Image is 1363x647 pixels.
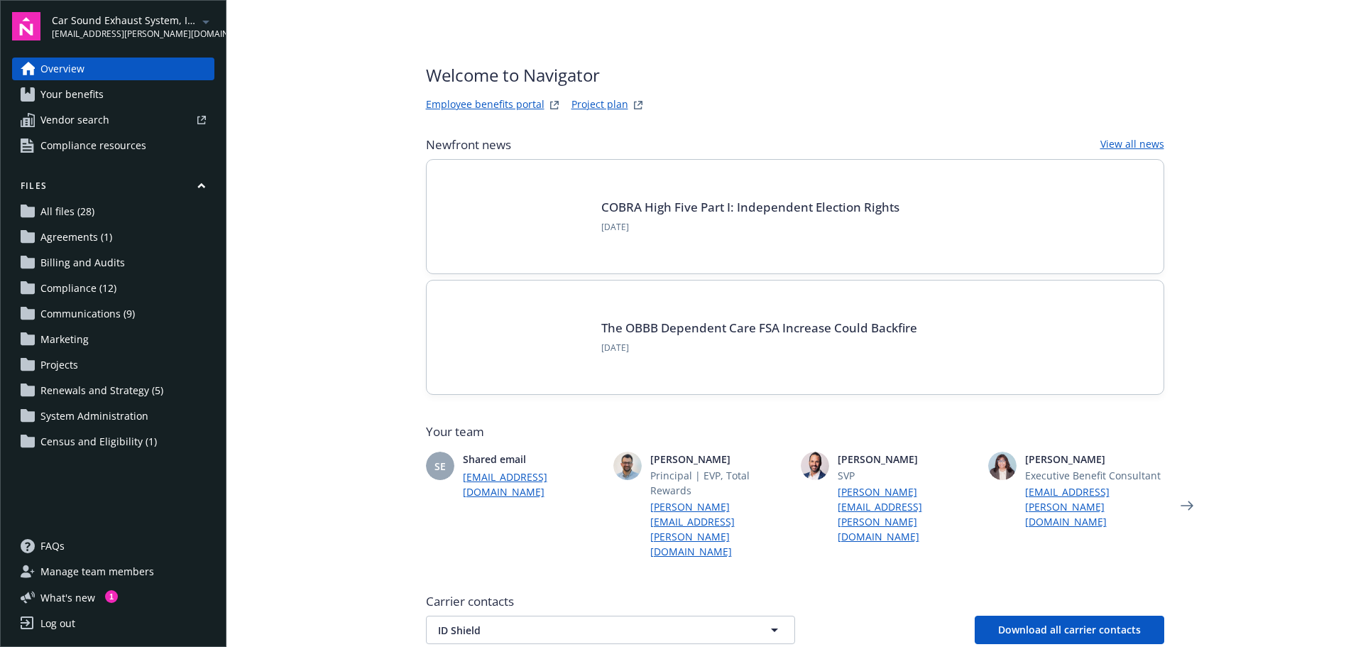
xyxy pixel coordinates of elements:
[40,134,146,157] span: Compliance resources
[601,199,899,215] a: COBRA High Five Part I: Independent Election Rights
[975,616,1164,644] button: Download all carrier contacts
[40,303,135,325] span: Communications (9)
[12,379,214,402] a: Renewals and Strategy (5)
[12,12,40,40] img: navigator-logo.svg
[426,62,647,88] span: Welcome to Navigator
[12,354,214,376] a: Projects
[12,590,118,605] button: What's new1
[12,535,214,558] a: FAQs
[1025,484,1164,529] a: [EMAIL_ADDRESS][PERSON_NAME][DOMAIN_NAME]
[52,28,197,40] span: [EMAIL_ADDRESS][PERSON_NAME][DOMAIN_NAME]
[838,484,977,544] a: [PERSON_NAME][EMAIL_ADDRESS][PERSON_NAME][DOMAIN_NAME]
[12,109,214,131] a: Vendor search
[40,354,78,376] span: Projects
[426,97,544,114] a: Employee benefits portal
[12,405,214,428] a: System Administration
[601,221,899,234] span: [DATE]
[449,183,584,251] img: BLOG-Card Image - Compliance - COBRA High Five Pt 1 07-18-25.jpg
[988,452,1017,480] img: photo
[40,430,157,453] span: Census and Eligibility (1)
[12,277,214,300] a: Compliance (12)
[426,616,795,644] button: ID Shield
[601,320,917,336] a: The OBBB Dependent Care FSA Increase Could Backfire
[1176,494,1198,517] a: Next
[838,452,977,467] span: [PERSON_NAME]
[40,277,116,300] span: Compliance (12)
[12,430,214,453] a: Census and Eligibility (1)
[12,180,214,197] button: Files
[12,200,214,223] a: All files (28)
[40,83,104,106] span: Your benefits
[12,83,214,106] a: Your benefits
[12,560,214,583] a: Manage team members
[40,612,75,635] div: Log out
[546,97,563,114] a: striveWebsite
[12,58,214,80] a: Overview
[40,535,65,558] span: FAQs
[613,452,642,480] img: photo
[650,452,789,467] span: [PERSON_NAME]
[40,200,94,223] span: All files (28)
[463,452,602,467] span: Shared email
[434,459,446,474] span: SE
[40,109,109,131] span: Vendor search
[463,469,602,499] a: [EMAIL_ADDRESS][DOMAIN_NAME]
[40,251,125,274] span: Billing and Audits
[197,13,214,30] a: arrowDropDown
[426,593,1164,610] span: Carrier contacts
[40,328,89,351] span: Marketing
[426,423,1164,440] span: Your team
[571,97,628,114] a: Project plan
[12,134,214,157] a: Compliance resources
[1025,468,1164,483] span: Executive Benefit Consultant
[426,136,511,153] span: Newfront news
[12,226,214,249] a: Agreements (1)
[650,499,789,559] a: [PERSON_NAME][EMAIL_ADDRESS][PERSON_NAME][DOMAIN_NAME]
[40,226,112,249] span: Agreements (1)
[1025,452,1164,467] span: [PERSON_NAME]
[449,303,584,371] img: BLOG-Card Image - Compliance - OBBB Dep Care FSA - 08-01-25.jpg
[52,13,197,28] span: Car Sound Exhaust System, Inc.
[52,12,214,40] button: Car Sound Exhaust System, Inc.[EMAIL_ADDRESS][PERSON_NAME][DOMAIN_NAME]arrowDropDown
[40,379,163,402] span: Renewals and Strategy (5)
[12,303,214,325] a: Communications (9)
[601,342,917,354] span: [DATE]
[630,97,647,114] a: projectPlanWebsite
[801,452,829,480] img: photo
[12,251,214,274] a: Billing and Audits
[40,405,148,428] span: System Administration
[12,328,214,351] a: Marketing
[1100,136,1164,153] a: View all news
[838,468,977,483] span: SVP
[650,468,789,498] span: Principal | EVP, Total Rewards
[438,623,733,638] span: ID Shield
[40,560,154,583] span: Manage team members
[105,590,118,603] div: 1
[40,590,95,605] span: What ' s new
[998,623,1141,636] span: Download all carrier contacts
[40,58,84,80] span: Overview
